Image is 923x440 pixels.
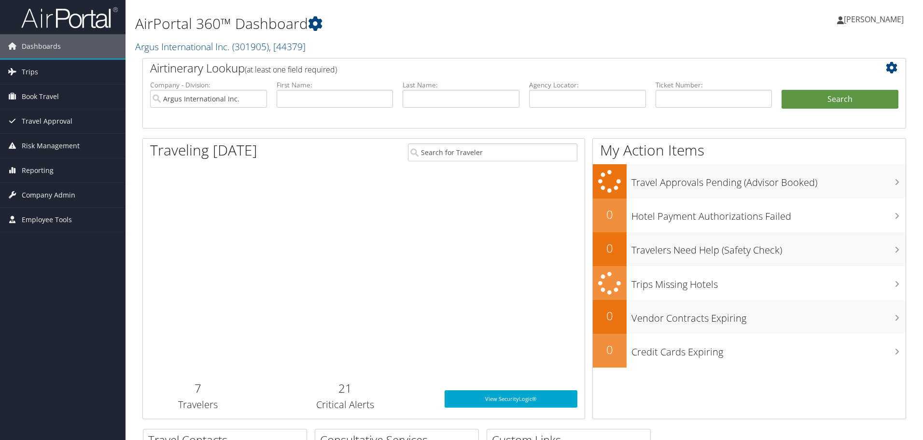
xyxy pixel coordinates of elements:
[593,266,906,300] a: Trips Missing Hotels
[269,40,306,53] span: , [ 44379 ]
[150,380,246,397] h2: 7
[22,109,72,133] span: Travel Approval
[844,14,904,25] span: [PERSON_NAME]
[261,398,430,412] h3: Critical Alerts
[150,80,267,90] label: Company - Division:
[593,300,906,334] a: 0Vendor Contracts Expiring
[261,380,430,397] h2: 21
[403,80,519,90] label: Last Name:
[593,308,627,324] h2: 0
[656,80,772,90] label: Ticket Number:
[593,199,906,232] a: 0Hotel Payment Authorizations Failed
[837,5,913,34] a: [PERSON_NAME]
[150,398,246,412] h3: Travelers
[277,80,393,90] label: First Name:
[631,205,906,223] h3: Hotel Payment Authorizations Failed
[22,60,38,84] span: Trips
[245,64,337,75] span: (at least one field required)
[135,40,306,53] a: Argus International Inc.
[22,208,72,232] span: Employee Tools
[782,90,898,109] button: Search
[593,140,906,160] h1: My Action Items
[593,206,627,223] h2: 0
[21,6,118,29] img: airportal-logo.png
[135,14,654,34] h1: AirPortal 360™ Dashboard
[445,390,577,408] a: View SecurityLogic®
[22,158,54,183] span: Reporting
[22,134,80,158] span: Risk Management
[232,40,269,53] span: ( 301905 )
[631,239,906,257] h3: Travelers Need Help (Safety Check)
[631,341,906,359] h3: Credit Cards Expiring
[593,164,906,199] a: Travel Approvals Pending (Advisor Booked)
[631,307,906,325] h3: Vendor Contracts Expiring
[631,273,906,291] h3: Trips Missing Hotels
[593,240,627,256] h2: 0
[529,80,646,90] label: Agency Locator:
[22,34,61,58] span: Dashboards
[22,85,59,109] span: Book Travel
[631,171,906,189] h3: Travel Approvals Pending (Advisor Booked)
[593,232,906,266] a: 0Travelers Need Help (Safety Check)
[408,143,577,161] input: Search for Traveler
[22,183,75,207] span: Company Admin
[150,60,835,76] h2: Airtinerary Lookup
[150,140,257,160] h1: Traveling [DATE]
[593,341,627,358] h2: 0
[593,334,906,368] a: 0Credit Cards Expiring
